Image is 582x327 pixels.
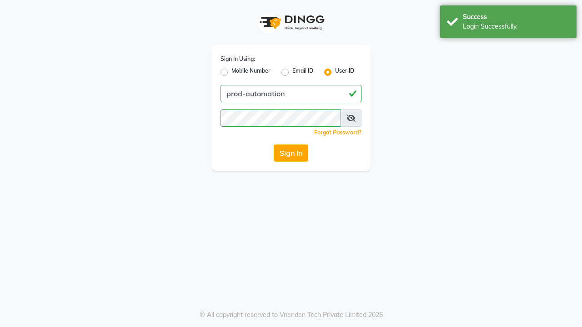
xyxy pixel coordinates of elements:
[335,67,354,78] label: User ID
[463,12,570,22] div: Success
[231,67,271,78] label: Mobile Number
[221,85,361,102] input: Username
[221,109,341,127] input: Username
[292,67,313,78] label: Email ID
[274,144,308,162] button: Sign In
[221,55,255,63] label: Sign In Using:
[255,9,327,36] img: logo1.svg
[463,22,570,31] div: Login Successfully.
[314,129,361,136] a: Forgot Password?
